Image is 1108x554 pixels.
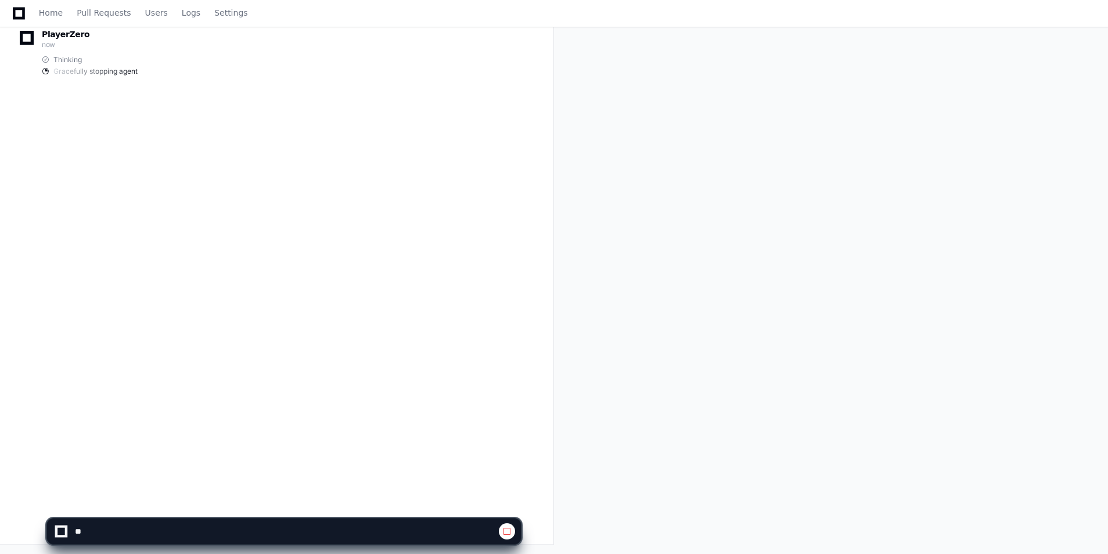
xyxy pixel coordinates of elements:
span: Logs [182,9,200,16]
span: Settings [214,9,247,16]
span: Gracefully stopping agent [53,67,138,76]
span: Thinking [53,55,82,64]
span: Users [145,9,168,16]
span: Pull Requests [77,9,131,16]
span: now [42,40,55,49]
span: Home [39,9,63,16]
span: PlayerZero [42,31,89,38]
